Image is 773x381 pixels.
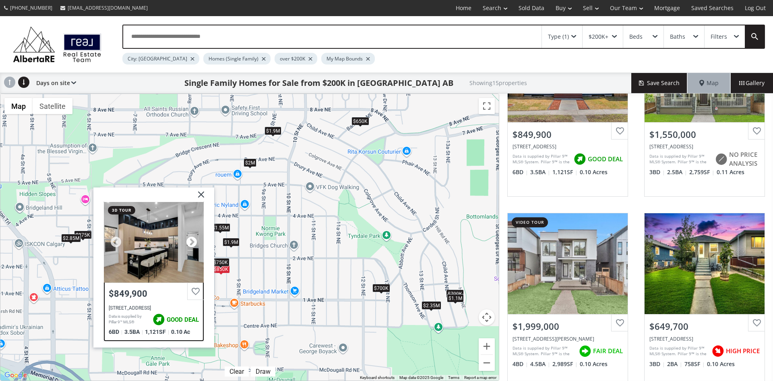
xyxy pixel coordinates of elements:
[479,338,495,354] button: Zoom in
[649,335,760,342] div: 1212 Bantry Street NE, Calgary, AB T2E 5E7
[4,98,33,114] button: Show street map
[580,360,608,368] span: 0.10 Acres
[530,168,550,176] span: 3.5 BA
[713,151,729,167] img: rating icon
[351,117,369,125] div: $650K
[667,360,682,368] span: 2 BA
[321,53,375,65] div: My Map Bounds
[109,314,149,326] div: Data is supplied by Pillar 9™ MLS® System. Pillar 9™ is the owner of the copyright in its MLS® Sy...
[151,312,167,328] img: rating icon
[513,168,528,176] span: 6 BD
[479,309,495,325] button: Map camera controls
[145,329,169,335] span: 1,121 SF
[730,73,773,93] div: Gallery
[448,375,459,380] a: Terms
[446,289,464,298] div: $700K
[479,355,495,371] button: Zoom out
[109,305,199,311] div: 224 8A Street NE, Calgary, AB T2E 4J1
[593,347,623,355] span: FAIR DEAL
[212,264,230,273] div: $850K
[447,294,464,302] div: $1.1M
[739,79,765,87] span: Gallery
[631,73,688,93] button: Save Search
[711,34,727,40] div: Filters
[32,73,76,93] div: Days on site
[649,345,708,357] div: Data is supplied by Pillar 9™ MLS® System. Pillar 9™ is the owner of the copyright in its MLS® Sy...
[513,360,528,368] span: 4 BD
[588,155,623,163] span: GOOD DEAL
[167,316,199,323] span: GOOD DEAL
[513,128,623,141] div: $849,900
[717,168,744,176] span: 0.11 Acres
[469,80,527,86] h2: Showing 15 properties
[212,258,229,266] div: $750K
[699,79,719,87] span: Map
[2,370,29,381] img: Google
[10,4,52,11] span: [PHONE_NUMBER]
[689,168,715,176] span: 2,759 SF
[109,289,199,299] div: $849,900
[530,360,550,368] span: 4.5 BA
[225,368,249,375] div: Click to clear.
[108,206,135,214] div: 3d tour
[513,153,570,165] div: Data is supplied by Pillar 9™ MLS® System. Pillar 9™ is the owner of the copyright in its MLS® Sy...
[552,168,578,176] span: 1,121 SF
[649,360,665,368] span: 3 BD
[399,375,443,380] span: Map data ©2025 Google
[667,168,687,176] span: 2.5 BA
[109,329,122,335] span: 6 BD
[572,151,588,167] img: rating icon
[56,0,152,15] a: [EMAIL_ADDRESS][DOMAIN_NAME]
[589,34,608,40] div: $200K+
[649,143,760,150] div: 426 8A Street NE, Calgary, AB T2E 4J3
[629,34,643,40] div: Beds
[577,343,593,359] img: rating icon
[649,153,711,165] div: Data is supplied by Pillar 9™ MLS® System. Pillar 9™ is the owner of the copyright in its MLS® Sy...
[479,98,495,114] button: Toggle fullscreen view
[422,301,441,309] div: $2.35M
[211,223,230,231] div: $1.55M
[360,375,395,381] button: Keyboard shortcuts
[254,368,273,375] div: Draw
[203,53,271,65] div: Homes (Single Family)
[688,73,730,93] div: Map
[103,202,204,341] a: 3d tour$849,900[STREET_ADDRESS]Data is supplied by Pillar 9™ MLS® System. Pillar 9™ is the owner ...
[707,360,735,368] span: 0.10 Acres
[2,370,29,381] a: Open this area in Google Maps (opens a new window)
[499,13,636,205] a: $849,900[STREET_ADDRESS]Data is supplied by Pillar 9™ MLS® System. Pillar 9™ is the owner of the ...
[649,168,665,176] span: 3 BD
[223,237,240,246] div: $1.9M
[513,345,575,357] div: Data is supplied by Pillar 9™ MLS® System. Pillar 9™ is the owner of the copyright in its MLS® Sy...
[670,34,685,40] div: Baths
[684,360,705,368] span: 758 SF
[188,187,208,208] img: x.svg
[122,53,199,65] div: City: [GEOGRAPHIC_DATA]
[74,231,92,239] div: $875K
[726,347,760,355] span: HIGH PRICE
[464,375,496,380] a: Report a map error
[649,128,760,141] div: $1,550,000
[68,4,148,11] span: [EMAIL_ADDRESS][DOMAIN_NAME]
[636,13,773,205] a: $1,550,000[STREET_ADDRESS]Data is supplied by Pillar 9™ MLS® System. Pillar 9™ is the owner of th...
[513,320,623,333] div: $1,999,000
[548,34,569,40] div: Type (1)
[372,284,390,292] div: $700K
[61,233,81,242] div: $2.85M
[552,360,578,368] span: 2,989 SF
[227,368,246,375] div: Clear
[729,150,760,168] span: NO PRICE ANALYSIS
[580,168,608,176] span: 0.10 Acres
[513,143,623,150] div: 224 8A Street NE, Calgary, AB T2E 4J1
[649,320,760,333] div: $649,700
[33,98,72,114] button: Show satellite imagery
[513,335,623,342] div: 1005 Drury Avenue NE, Calgary, AB T2E 0M3
[265,127,281,135] div: $1.9M
[124,329,143,335] span: 3.5 BA
[184,77,453,89] h1: Single Family Homes for Sale from $200K in [GEOGRAPHIC_DATA] AB
[251,368,275,375] div: Click to draw.
[244,158,256,167] div: $2M
[104,202,204,283] div: 224 8A Street NE, Calgary, AB T2E 4J1
[9,24,105,65] img: Logo
[710,343,726,359] img: rating icon
[171,329,190,335] span: 0.10 Ac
